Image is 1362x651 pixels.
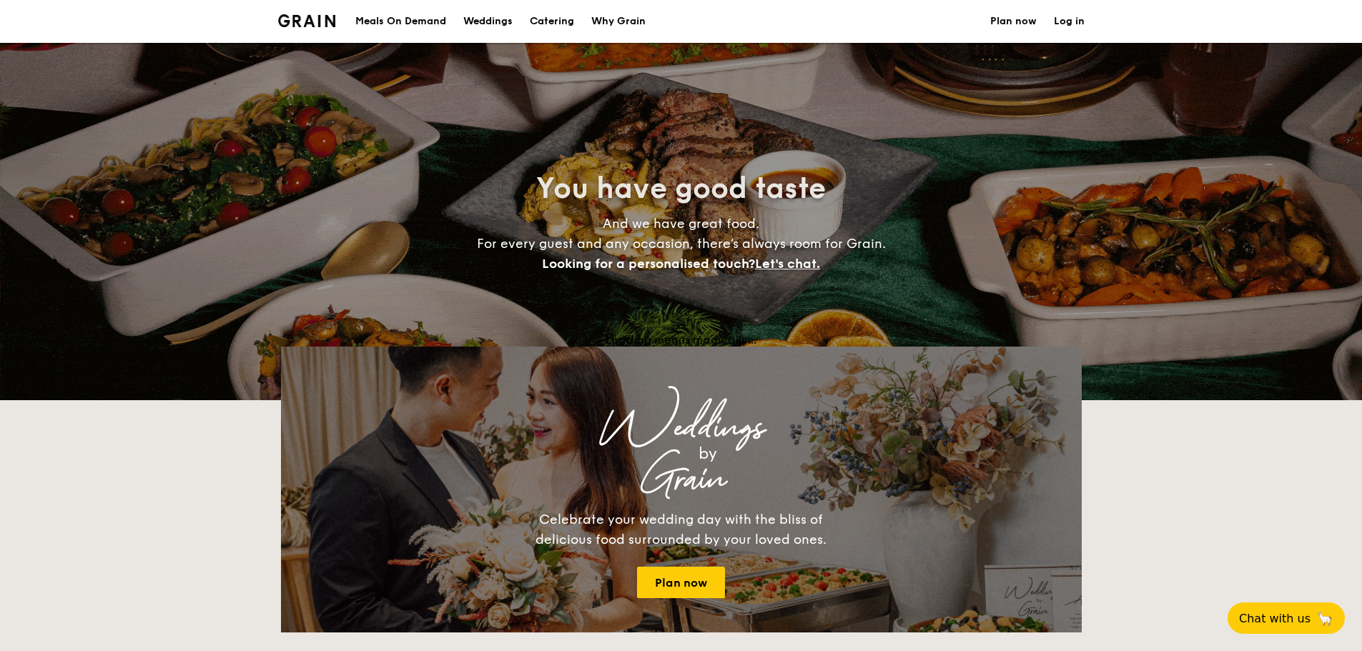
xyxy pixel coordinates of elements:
span: 🦙 [1316,610,1333,627]
div: Loading menus magically... [281,333,1082,347]
div: Weddings [407,415,956,441]
span: Let's chat. [755,256,820,272]
a: Plan now [637,567,725,598]
img: Grain [278,14,336,27]
div: Celebrate your wedding day with the bliss of delicious food surrounded by your loved ones. [520,510,842,550]
span: Chat with us [1239,612,1311,625]
button: Chat with us🦙 [1228,602,1345,634]
div: Grain [407,467,956,492]
div: by [460,441,956,467]
a: Logotype [278,14,336,27]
